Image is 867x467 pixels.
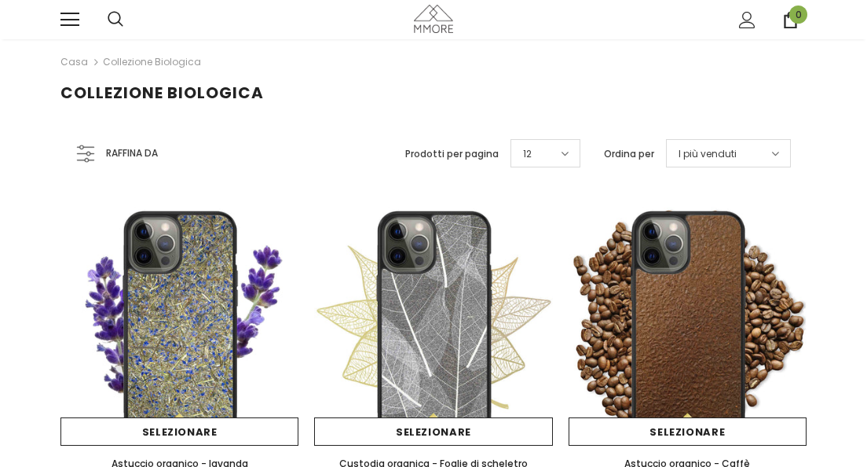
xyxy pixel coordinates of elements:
[782,12,799,28] a: 0
[569,417,807,446] a: Selezionare
[314,417,552,446] a: Selezionare
[103,55,201,68] a: Collezione biologica
[106,145,158,162] span: Raffina da
[679,146,737,162] span: I più venduti
[60,53,88,72] a: Casa
[523,146,532,162] span: 12
[405,146,499,162] label: Prodotti per pagina
[414,5,453,32] img: Casi MMORE
[60,82,264,104] span: Collezione biologica
[789,6,807,24] span: 0
[604,146,654,162] label: Ordina per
